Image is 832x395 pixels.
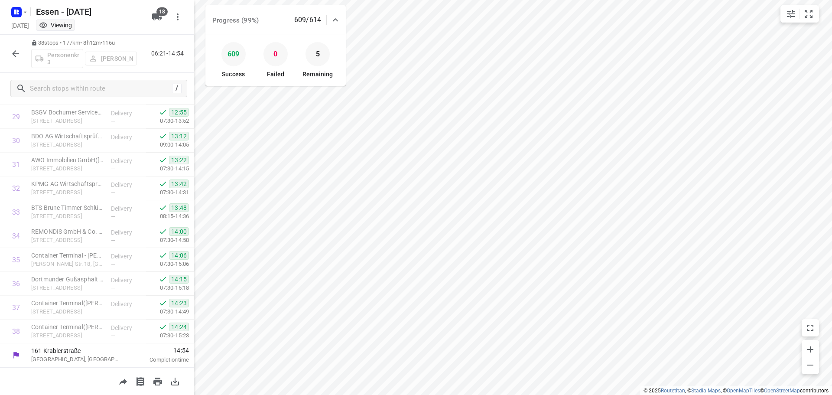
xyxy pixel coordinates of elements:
a: Stadia Maps [691,388,721,394]
svg: Done [159,251,167,260]
p: 38 stops • 177km • 8h12m [31,39,137,47]
svg: Done [159,156,167,164]
p: 07:30-15:23 [146,331,189,340]
input: Search stops within route [30,82,172,95]
p: [STREET_ADDRESS] [31,331,104,340]
p: Delivery [111,300,143,308]
span: 14:06 [169,251,189,260]
div: 38 [12,327,20,336]
p: 06:21-14:54 [151,49,187,58]
span: — [111,189,115,196]
div: small contained button group [780,5,819,23]
svg: Done [159,203,167,212]
div: 30 [12,137,20,145]
span: Download route [166,377,184,385]
p: 07:30-13:52 [146,117,189,125]
li: © 2025 , © , © © contributors [643,388,829,394]
p: 07:30-15:06 [146,260,189,268]
p: Delivery [111,204,143,213]
p: Delivery [111,228,143,237]
span: Print shipping labels [132,377,149,385]
p: Dortmunder Gußasphalt GmbH&Co. KG(Steven Kletezka) [31,275,104,284]
span: 18 [156,7,168,16]
span: 14:15 [169,275,189,284]
a: Routetitan [661,388,685,394]
div: 35 [12,256,20,264]
span: — [111,285,115,291]
p: Container Terminal(Robin Treffon) [31,299,104,307]
a: OpenMapTiles [727,388,760,394]
a: OpenStreetMap [764,388,800,394]
p: Success [222,70,245,79]
button: Map settings [782,5,799,23]
span: Progress (99%) [212,16,259,24]
div: 37 [12,304,20,312]
p: Remaining [302,70,333,79]
span: — [111,142,115,148]
p: Delivery [111,180,143,189]
p: BDO AG Wirtschaftsprüfungsgesellschaft(Meike Widdermann) [31,132,104,140]
p: BTS Brune Timmer Schlüter PartG mbB Wirtschaftsprüfer & Steuerberater(Anja Berndt) [31,203,104,212]
p: 07:30-15:18 [146,284,189,292]
button: 18 [148,8,166,26]
span: 14:00 [169,227,189,236]
span: — [111,333,115,339]
svg: Done [159,275,167,284]
span: 14:23 [169,299,189,307]
p: 5 [316,48,320,61]
p: Delivery [111,276,143,284]
span: Print route [149,377,166,385]
p: 07:30-14:49 [146,307,189,316]
p: 08:15-14:36 [146,212,189,221]
p: Delivery [111,109,143,118]
svg: Done [159,299,167,307]
p: AWO Immobilien GmbH(Philipp Reker) [31,156,104,164]
p: 09:00-14:05 [146,140,189,149]
p: Rheinlanddamm 185-189, Dortmund [31,188,104,197]
span: 14:54 [132,346,189,355]
div: 33 [12,208,20,216]
span: 13:22 [169,156,189,164]
span: — [111,166,115,172]
p: Westfalendamm 87, Dortmund [31,140,104,149]
span: Share route [114,377,132,385]
p: Container Terminal(Robin Treffon) [31,323,104,331]
span: 12:55 [169,108,189,117]
p: [STREET_ADDRESS] [31,284,104,292]
div: 31 [12,160,20,169]
p: Completion time [132,356,189,364]
div: 32 [12,184,20,193]
p: [STREET_ADDRESS] [31,212,104,221]
svg: Done [159,108,167,117]
p: Delivery [111,323,143,332]
p: 0 [273,48,277,61]
p: 07:30-14:58 [146,236,189,245]
p: Delivery [111,133,143,141]
span: 13:42 [169,180,189,188]
span: — [111,309,115,315]
div: Progress (99%)609/614 [205,5,346,35]
span: — [111,118,115,124]
p: Kronenstraße 63-69, Dortmund [31,164,104,173]
button: Fit zoom [800,5,817,23]
span: — [111,261,115,268]
div: You are currently in view mode. To make any changes, go to edit project. [39,21,72,29]
span: 116u [102,39,115,46]
p: REMONDIS GmbH & Co. KG - [GEOGRAPHIC_DATA]([PERSON_NAME]) [31,227,104,236]
p: BSGV Bochumer Servicegesellschaft für Versicherer mbH([PERSON_NAME]) [31,108,104,117]
span: — [111,237,115,244]
svg: Done [159,323,167,331]
span: 13:48 [169,203,189,212]
p: KPMG AG Wirtschaftsprüfungsgesellschaft(Melina Elsner) [31,180,104,188]
p: [STREET_ADDRESS] [31,117,104,125]
div: 29 [12,113,20,121]
p: 07:30-14:31 [146,188,189,197]
p: [STREET_ADDRESS] [31,307,104,316]
span: 13:12 [169,132,189,140]
svg: Done [159,227,167,236]
p: 161 Krablerstraße [31,346,121,355]
p: Container Terminal - Franz Schlüter Str.(Robin Treffon) [31,251,104,260]
p: Delivery [111,252,143,261]
span: — [111,213,115,220]
p: [GEOGRAPHIC_DATA], [GEOGRAPHIC_DATA] [31,355,121,364]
